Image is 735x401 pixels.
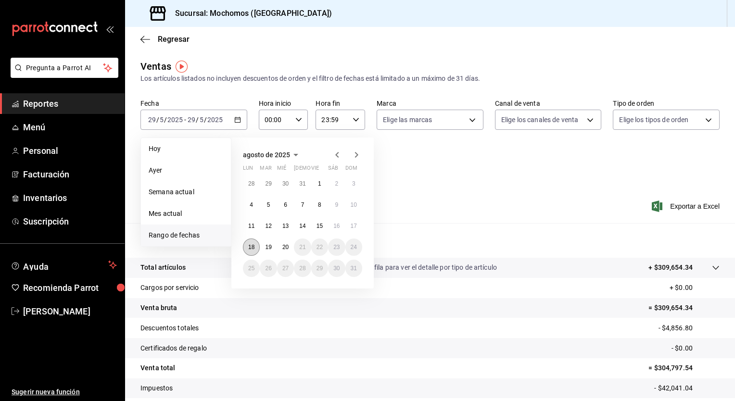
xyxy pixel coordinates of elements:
p: Da clic en la fila para ver el detalle por tipo de artículo [337,263,497,273]
span: Regresar [158,35,190,44]
span: Ayer [149,165,223,175]
input: -- [199,116,204,124]
button: 28 de julio de 2025 [243,175,260,192]
abbr: 31 de agosto de 2025 [351,265,357,272]
abbr: sábado [328,165,338,175]
img: Tooltip marker [176,61,188,73]
input: ---- [207,116,223,124]
span: Suscripción [23,215,117,228]
button: 29 de agosto de 2025 [311,260,328,277]
span: Hoy [149,144,223,154]
span: Rango de fechas [149,230,223,240]
a: Pregunta a Parrot AI [7,70,118,80]
button: 18 de agosto de 2025 [243,238,260,256]
abbr: 3 de agosto de 2025 [352,180,355,187]
button: 1 de agosto de 2025 [311,175,328,192]
label: Hora inicio [259,100,308,107]
span: Recomienda Parrot [23,281,117,294]
abbr: miércoles [277,165,286,175]
abbr: 13 de agosto de 2025 [282,223,289,229]
button: 31 de julio de 2025 [294,175,311,192]
abbr: 28 de agosto de 2025 [299,265,305,272]
abbr: martes [260,165,271,175]
p: - $4,856.80 [659,323,720,333]
button: 29 de julio de 2025 [260,175,277,192]
span: Elige los tipos de orden [619,115,688,125]
abbr: 29 de agosto de 2025 [317,265,323,272]
input: -- [187,116,196,124]
input: -- [148,116,156,124]
p: Cargos por servicio [140,283,199,293]
p: Descuentos totales [140,323,199,333]
button: 9 de agosto de 2025 [328,196,345,213]
span: Personal [23,144,117,157]
abbr: 20 de agosto de 2025 [282,244,289,251]
span: Pregunta a Parrot AI [26,63,103,73]
span: agosto de 2025 [243,151,290,159]
abbr: 8 de agosto de 2025 [318,201,321,208]
button: 17 de agosto de 2025 [345,217,362,235]
button: 13 de agosto de 2025 [277,217,294,235]
abbr: 30 de julio de 2025 [282,180,289,187]
p: Impuestos [140,383,173,393]
abbr: 11 de agosto de 2025 [248,223,254,229]
abbr: 15 de agosto de 2025 [317,223,323,229]
span: Mes actual [149,209,223,219]
span: Inventarios [23,191,117,204]
button: 23 de agosto de 2025 [328,238,345,256]
abbr: 9 de agosto de 2025 [335,201,338,208]
p: + $0.00 [670,283,720,293]
abbr: 19 de agosto de 2025 [265,244,271,251]
span: - [184,116,186,124]
button: 19 de agosto de 2025 [260,238,277,256]
span: Ayuda [23,259,104,271]
span: [PERSON_NAME] [23,305,117,318]
p: Venta total [140,363,175,373]
p: Venta bruta [140,303,177,313]
span: / [156,116,159,124]
button: 2 de agosto de 2025 [328,175,345,192]
input: ---- [167,116,183,124]
div: Los artículos listados no incluyen descuentos de orden y el filtro de fechas está limitado a un m... [140,74,720,84]
button: 6 de agosto de 2025 [277,196,294,213]
abbr: viernes [311,165,319,175]
label: Fecha [140,100,247,107]
label: Marca [377,100,483,107]
button: Regresar [140,35,190,44]
abbr: 17 de agosto de 2025 [351,223,357,229]
p: = $304,797.54 [648,363,720,373]
button: 4 de agosto de 2025 [243,196,260,213]
abbr: 1 de agosto de 2025 [318,180,321,187]
button: 7 de agosto de 2025 [294,196,311,213]
abbr: 25 de agosto de 2025 [248,265,254,272]
span: Elige las marcas [383,115,432,125]
button: agosto de 2025 [243,149,302,161]
button: 14 de agosto de 2025 [294,217,311,235]
button: 28 de agosto de 2025 [294,260,311,277]
button: open_drawer_menu [106,25,114,33]
p: Total artículos [140,263,186,273]
button: 20 de agosto de 2025 [277,238,294,256]
span: Elige los canales de venta [501,115,578,125]
span: Sugerir nueva función [12,387,117,397]
abbr: 14 de agosto de 2025 [299,223,305,229]
h3: Sucursal: Mochomos ([GEOGRAPHIC_DATA]) [167,8,332,19]
p: - $42,041.04 [654,383,720,393]
abbr: 30 de agosto de 2025 [333,265,340,272]
button: 30 de julio de 2025 [277,175,294,192]
button: 10 de agosto de 2025 [345,196,362,213]
abbr: 4 de agosto de 2025 [250,201,253,208]
button: 12 de agosto de 2025 [260,217,277,235]
abbr: domingo [345,165,357,175]
label: Canal de venta [495,100,602,107]
span: Facturación [23,168,117,181]
abbr: 22 de agosto de 2025 [317,244,323,251]
button: 30 de agosto de 2025 [328,260,345,277]
input: -- [159,116,164,124]
button: Exportar a Excel [654,200,720,212]
p: - $0.00 [672,343,720,353]
span: / [164,116,167,124]
button: 22 de agosto de 2025 [311,238,328,256]
button: Pregunta a Parrot AI [11,58,118,78]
